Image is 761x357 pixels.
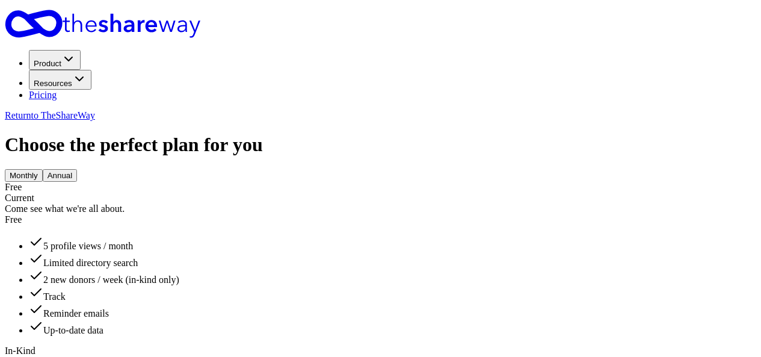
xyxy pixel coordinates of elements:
[29,70,91,90] button: Resources
[43,275,179,285] span: 2 new donors / week (in-kind only)
[5,182,756,203] div: Free
[43,258,138,268] span: Limited directory search
[5,134,756,156] h1: Choose the perfect plan for you
[29,50,81,70] button: Product
[5,169,43,182] button: Monthly
[29,90,57,100] a: Pricing
[5,10,756,40] a: Home
[43,241,133,251] span: 5 profile views / month
[31,110,95,120] span: to TheShareWay
[5,110,95,120] a: Returnto TheShareWay
[5,346,756,356] div: In-Kind
[5,110,95,120] span: Return
[5,214,22,225] span: Free
[43,291,66,302] span: Track
[43,325,103,335] span: Up-to-date data
[5,193,756,203] div: Current
[43,308,109,318] span: Reminder emails
[5,203,756,214] div: Come see what we're all about.
[5,50,756,101] nav: Main
[43,169,78,182] button: Annual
